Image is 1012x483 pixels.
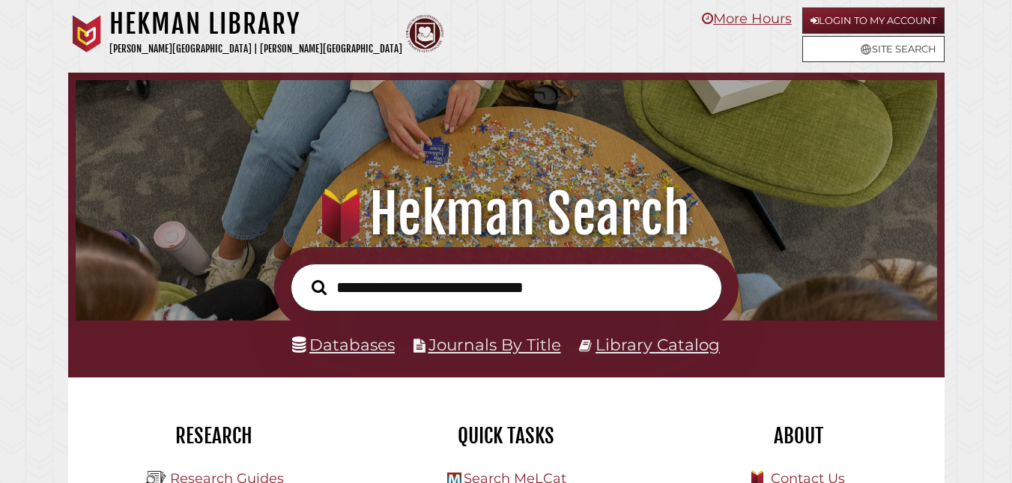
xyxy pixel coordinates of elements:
a: More Hours [702,10,792,27]
h2: Quick Tasks [372,423,641,449]
img: Calvin Theological Seminary [406,15,443,52]
h2: Research [79,423,349,449]
h2: About [664,423,933,449]
a: Site Search [802,36,945,62]
a: Login to My Account [802,7,945,34]
a: Databases [292,335,395,354]
button: Search [304,276,334,299]
a: Journals By Title [428,335,561,354]
p: [PERSON_NAME][GEOGRAPHIC_DATA] | [PERSON_NAME][GEOGRAPHIC_DATA] [109,40,402,58]
i: Search [312,279,327,296]
h1: Hekman Search [91,181,922,247]
h1: Hekman Library [109,7,402,40]
a: Library Catalog [596,335,720,354]
img: Calvin University [68,15,106,52]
